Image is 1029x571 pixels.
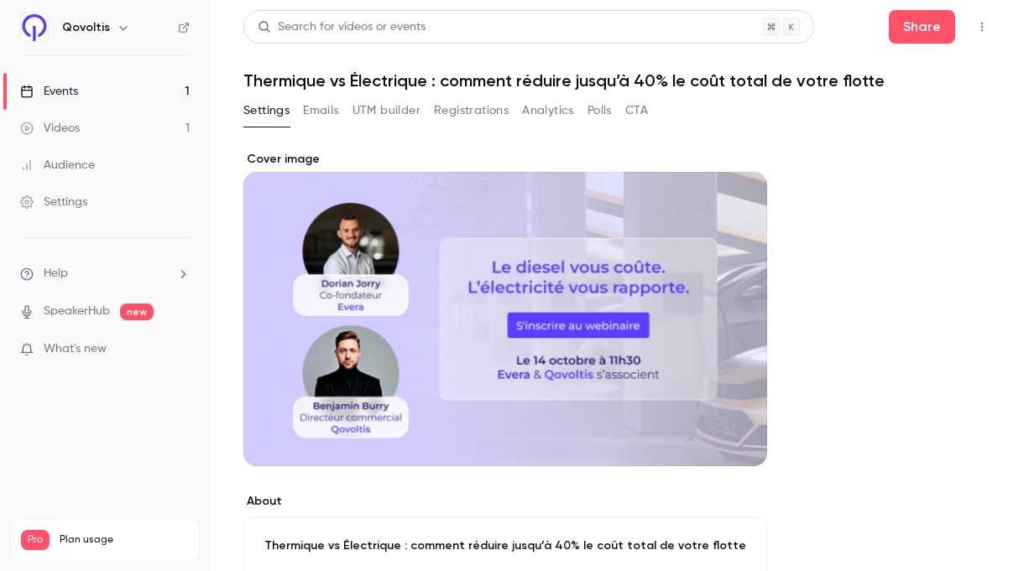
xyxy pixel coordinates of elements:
button: Emails [303,97,338,124]
h1: Thermique vs Électrique : comment réduire jusqu’à 40% le coût total de votre flotte [243,70,995,91]
span: Plan usage [60,533,189,547]
li: help-dropdown-opener [20,265,190,283]
button: Settings [243,97,290,124]
p: Thermique vs Électrique : comment réduire jusqu’à 40% le coût total de votre flotte [264,537,746,554]
label: Cover image [243,151,767,168]
div: Audience [20,157,95,174]
div: Videos [20,120,80,137]
img: Qovoltis [21,14,48,41]
label: About [243,493,767,510]
section: Cover image [243,151,767,466]
div: Settings [20,194,87,210]
div: Events [20,83,78,100]
span: Pro [21,530,50,550]
button: CTA [625,97,648,124]
a: SpeakerHub [44,303,110,320]
span: new [120,304,154,320]
button: UTM builder [353,97,420,124]
button: Analytics [522,97,574,124]
button: Share [889,10,955,44]
button: Registrations [434,97,509,124]
div: Search for videos or events [258,18,426,36]
span: Help [44,265,68,283]
span: What's new [44,340,107,358]
h6: Qovoltis [62,19,110,36]
button: Polls [588,97,612,124]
